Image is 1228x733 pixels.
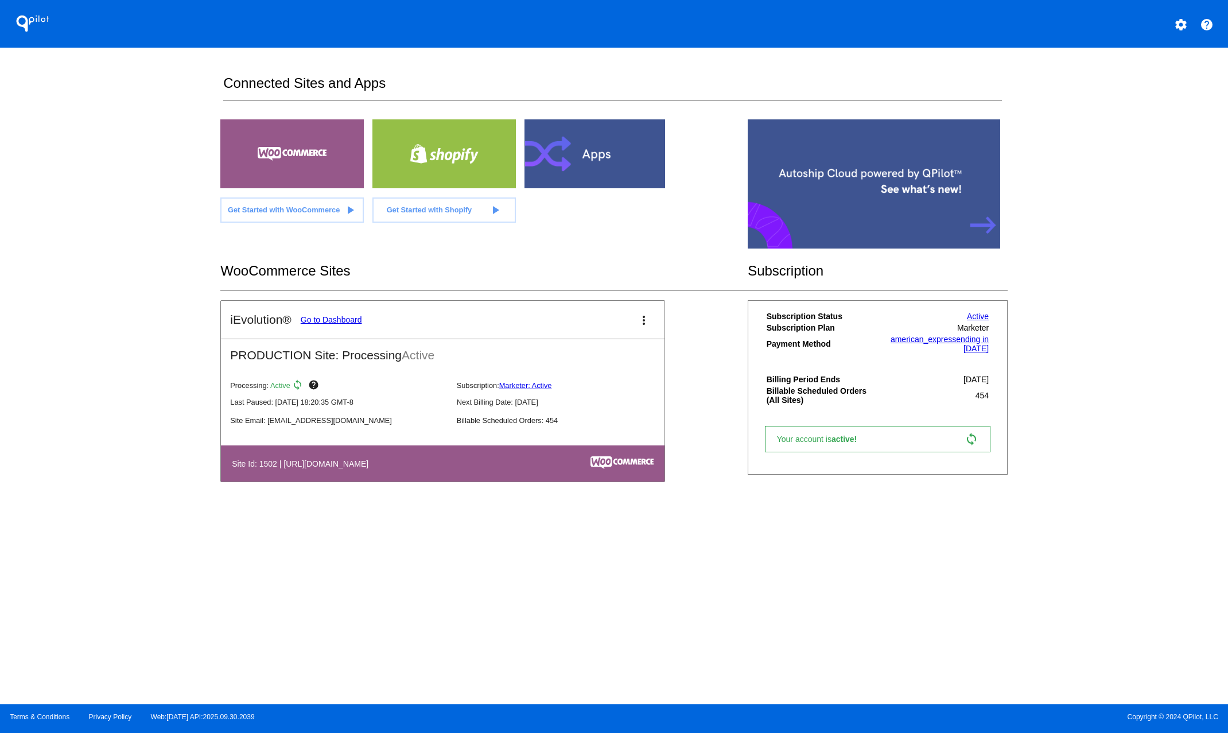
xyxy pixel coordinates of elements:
[748,263,1008,279] h2: Subscription
[590,456,654,469] img: c53aa0e5-ae75-48aa-9bee-956650975ee5
[766,311,875,321] th: Subscription Status
[10,12,56,35] h1: QPilot
[230,313,292,327] h2: iEvolution®
[151,713,255,721] a: Web:[DATE] API:2025.09.30.2039
[1200,18,1214,32] mat-icon: help
[976,391,989,400] span: 454
[402,348,434,362] span: Active
[457,381,674,390] p: Subscription:
[10,713,69,721] a: Terms & Conditions
[301,315,362,324] a: Go to Dashboard
[891,335,989,353] a: american_expressending in [DATE]
[292,379,306,393] mat-icon: sync
[488,203,502,217] mat-icon: play_arrow
[308,379,322,393] mat-icon: help
[457,398,674,406] p: Next Billing Date: [DATE]
[637,313,651,327] mat-icon: more_vert
[232,459,374,468] h4: Site Id: 1502 | [URL][DOMAIN_NAME]
[372,197,516,223] a: Get Started with Shopify
[343,203,357,217] mat-icon: play_arrow
[230,398,447,406] p: Last Paused: [DATE] 18:20:35 GMT-8
[220,197,364,223] a: Get Started with WooCommerce
[766,386,875,405] th: Billable Scheduled Orders (All Sites)
[228,205,340,214] span: Get Started with WooCommerce
[270,381,290,390] span: Active
[766,374,875,385] th: Billing Period Ends
[1174,18,1188,32] mat-icon: settings
[387,205,472,214] span: Get Started with Shopify
[891,335,956,344] span: american_express
[624,713,1218,721] span: Copyright © 2024 QPilot, LLC
[223,75,1001,101] h2: Connected Sites and Apps
[777,435,869,444] span: Your account is
[965,432,978,446] mat-icon: sync
[967,312,989,321] a: Active
[220,263,748,279] h2: WooCommerce Sites
[831,435,862,444] span: active!
[230,379,447,393] p: Processing:
[89,713,132,721] a: Privacy Policy
[766,323,875,333] th: Subscription Plan
[765,426,990,452] a: Your account isactive! sync
[957,323,989,332] span: Marketer
[963,375,989,384] span: [DATE]
[457,416,674,425] p: Billable Scheduled Orders: 454
[230,416,447,425] p: Site Email: [EMAIL_ADDRESS][DOMAIN_NAME]
[221,339,664,362] h2: PRODUCTION Site: Processing
[766,334,875,354] th: Payment Method
[499,381,552,390] a: Marketer: Active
